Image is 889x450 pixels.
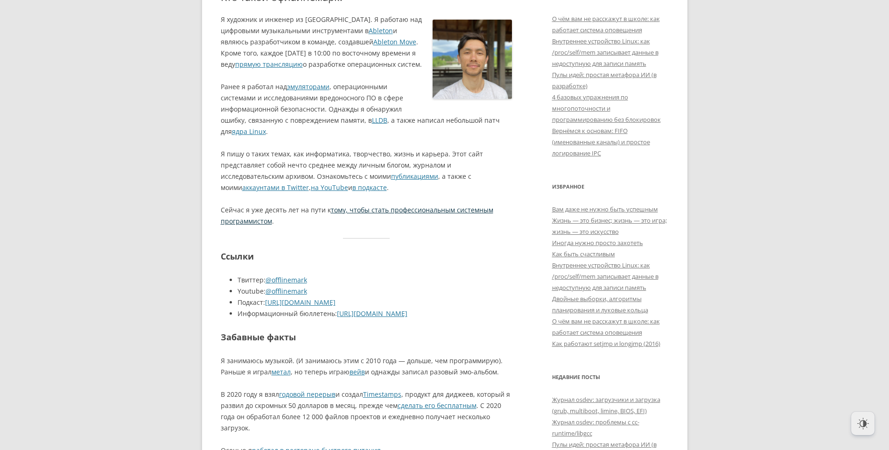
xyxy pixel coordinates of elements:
a: Как работают setjmp и longjmp (2016) [552,339,660,348]
a: прямую трансляцию [235,60,303,69]
a: О чём вам не расскажут в школе: как работает система оповещения [552,317,660,337]
a: тому, чтобы стать профессиональным системным программистом [221,205,493,225]
li: Твиттер: [238,274,512,286]
a: метал [272,367,291,376]
p: В 2020 году я взял и создал , продукт для диджеев, который я развил до скромных 50 долларов в мес... [221,389,512,434]
p: Я художник и инженер из [GEOGRAPHIC_DATA]. Я работаю над цифровыми музыкальными инструментами в и... [221,14,512,70]
a: эмуляторами [287,82,329,91]
a: @offlinemark [266,287,307,295]
a: Вам даже не нужно быть успешным [552,205,658,213]
h2: Забавные факты [221,330,512,344]
a: Ableton Move [373,37,416,46]
a: Как быть счастливым [552,250,615,258]
p: Я занимаюсь музыкой. (И занимаюсь этим с 2010 года — дольше, чем программирую). Раньше я играл , ... [221,355,512,378]
a: Журнал osdev: проблемы с cc-runtime/libgcc [552,418,639,437]
a: [URL][DOMAIN_NAME] [337,309,407,318]
a: [URL][DOMAIN_NAME] [265,298,336,307]
a: Внутреннее устройство Linux: как /proc/self/mem записывает данные в недоступную для записи память [552,37,658,68]
a: Двойные выборки, алгоритмы планирования и луковые кольца [552,295,648,314]
a: годовой перерыв [279,390,336,399]
a: LLDB [372,116,387,125]
p: Я пишу о таких темах, как информатика, творчество, жизнь и карьера. Этот сайт представляет собой ... [221,148,512,193]
li: Youtube: [238,286,512,297]
h3: Недавние посты [552,372,669,383]
a: Timestamps [363,390,401,399]
p: Ранее я работал над , операционными системами и исследованиями вредоносного ПО в сфере информацио... [221,81,512,137]
li: Подкаст: [238,297,512,308]
h2: Ссылки [221,250,512,263]
a: Вернёмся к основам: FIFO (именованные каналы) и простое логирование IPC [552,127,650,157]
a: Внутреннее устройство Linux: как /proc/self/mem записывает данные в недоступную для записи память [552,261,658,292]
p: Сейчас я уже десять лет на пути к . [221,204,512,227]
a: Журнал osdev: загрузчики и загрузка (grub, multiboot, limine, BIOS, EFI) [552,395,660,415]
a: Ableton [369,26,393,35]
a: Пулы идей: простая метафора ИИ (в разработке) [552,70,657,90]
h3: Избранное [552,181,669,192]
a: О чём вам не расскажут в школе: как работает система оповещения [552,14,660,34]
a: аккаунтами в Twitter [242,183,309,192]
a: 4 базовых упражнения по многопоточности и программированию без блокировок [552,93,661,124]
a: Жизнь — это бизнес; жизнь — это игра; жизнь — это искусство [552,216,667,236]
a: Иногда нужно просто захотеть [552,239,643,247]
a: @offlinemark [266,275,307,284]
a: вейв [350,367,365,376]
a: публикациями [391,172,438,181]
li: Информационный бюллетень: [238,308,512,319]
a: ядра Linux [232,127,266,136]
a: на YouTube [311,183,348,192]
a: сделать его бесплатным [398,401,476,410]
a: в подкасте [352,183,387,192]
